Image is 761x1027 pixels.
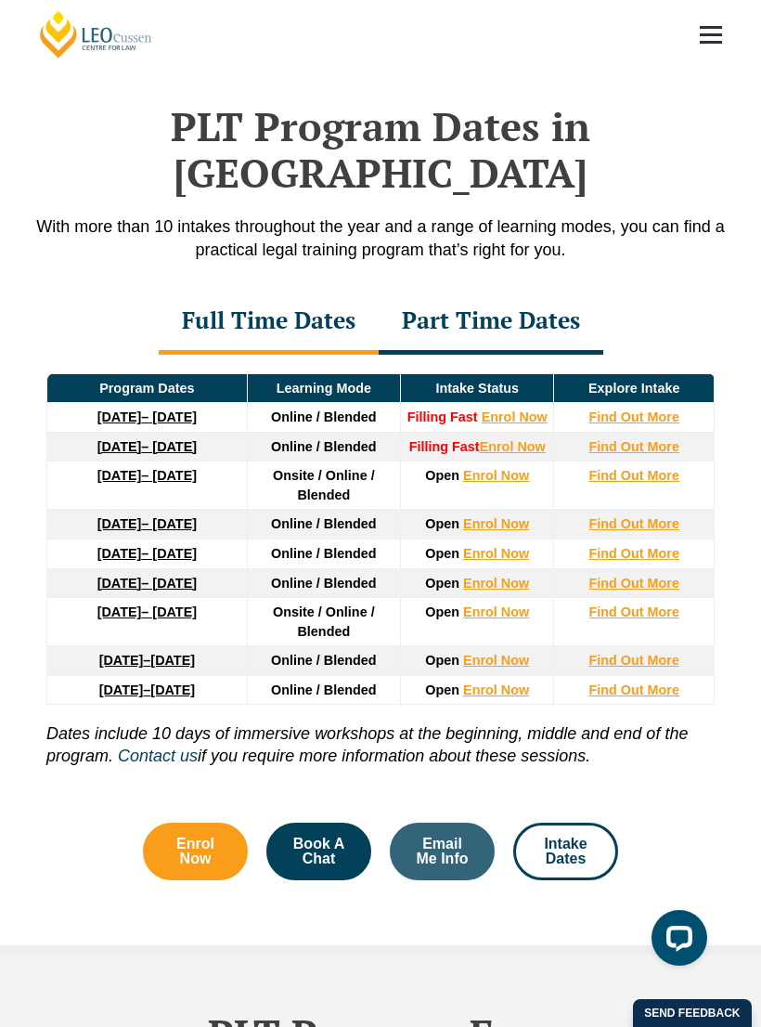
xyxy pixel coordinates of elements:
[97,439,142,454] strong: [DATE]
[588,546,679,561] a: Find Out More
[47,373,248,403] td: Program Dates
[97,576,142,591] strong: [DATE]
[99,653,144,668] strong: [DATE]
[588,576,679,591] a: Find Out More
[271,409,377,424] span: Online / Blended
[588,409,679,424] a: Find Out More
[425,546,459,561] span: Open
[97,409,197,424] a: [DATE]– [DATE]
[554,373,715,403] td: Explore Intake
[97,468,142,483] strong: [DATE]
[150,682,195,697] span: [DATE]
[46,705,715,767] p: if you require more information about these sessions.
[463,653,529,668] a: Enrol Now
[425,576,459,591] span: Open
[480,439,546,454] a: Enrol Now
[379,290,603,355] div: Part Time Dates
[271,439,377,454] span: Online / Blended
[271,653,377,668] span: Online / Blended
[425,682,459,697] span: Open
[463,516,529,531] a: Enrol Now
[271,682,377,697] span: Online / Blended
[463,546,529,561] a: Enrol Now
[588,604,679,619] a: Find Out More
[97,546,197,561] a: [DATE]– [DATE]
[390,823,495,880] a: Email Me Info
[159,290,379,355] div: Full Time Dates
[409,439,480,454] strong: Filling Fast
[150,653,195,668] span: [DATE]
[463,468,529,483] a: Enrol Now
[425,516,459,531] span: Open
[538,837,593,866] span: Intake Dates
[407,409,478,424] strong: Filling Fast
[588,653,679,668] a: Find Out More
[97,604,197,619] a: [DATE]– [DATE]
[401,373,554,403] td: Intake Status
[118,747,198,765] a: Contact us
[482,409,548,424] a: Enrol Now
[97,576,197,591] a: [DATE]– [DATE]
[588,682,679,697] a: Find Out More
[291,837,346,866] span: Book A Chat
[273,468,375,502] span: Onsite / Online / Blended
[97,468,197,483] a: [DATE]– [DATE]
[637,903,715,981] iframe: LiveChat chat widget
[463,604,529,619] a: Enrol Now
[271,576,377,591] span: Online / Blended
[513,823,618,880] a: Intake Dates
[143,823,248,880] a: Enrol Now
[99,682,144,697] strong: [DATE]
[99,682,195,697] a: [DATE]–[DATE]
[37,9,155,59] a: [PERSON_NAME] Centre for Law
[425,468,459,483] span: Open
[168,837,223,866] span: Enrol Now
[588,516,679,531] a: Find Out More
[46,724,688,764] i: Dates include 10 days of immersive workshops at the beginning, middle and end of the program.
[463,576,529,591] a: Enrol Now
[99,653,195,668] a: [DATE]–[DATE]
[28,215,733,262] p: With more than 10 intakes throughout the year and a range of learning modes, you can find a pract...
[425,604,459,619] span: Open
[97,546,142,561] strong: [DATE]
[97,409,142,424] strong: [DATE]
[463,682,529,697] a: Enrol Now
[425,653,459,668] span: Open
[588,439,679,454] a: Find Out More
[28,103,733,197] h2: PLT Program Dates in [GEOGRAPHIC_DATA]
[266,823,371,880] a: Book A Chat
[415,837,470,866] span: Email Me Info
[97,604,142,619] strong: [DATE]
[588,468,679,483] a: Find Out More
[271,546,377,561] span: Online / Blended
[97,439,197,454] a: [DATE]– [DATE]
[247,373,400,403] td: Learning Mode
[273,604,375,639] span: Onsite / Online / Blended
[97,516,197,531] a: [DATE]– [DATE]
[97,516,142,531] strong: [DATE]
[271,516,377,531] span: Online / Blended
